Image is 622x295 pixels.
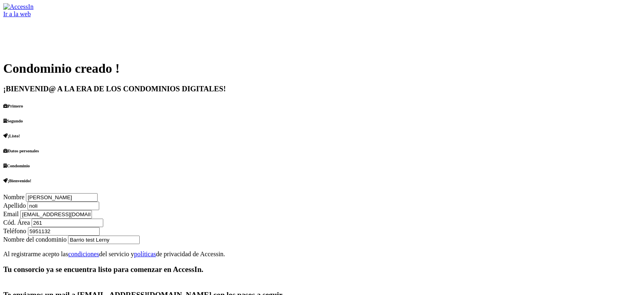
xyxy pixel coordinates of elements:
img: AccessIn [3,3,34,11]
a: políticas [134,251,156,257]
a: Ir a la web [3,11,31,17]
a: ¡Bienvenido! [3,178,31,183]
input: Ejemplo: La Arboleda [68,236,140,244]
a: Datos personales [3,148,39,153]
label: Nombre [3,194,24,200]
a: condiciones [68,251,99,257]
a: Condominio [3,163,30,168]
a: ¡Listo! [3,133,20,138]
label: Apellido [3,202,26,209]
label: Nombre del condominio [3,236,66,243]
h3: ¡BIENVENID@ A LA ERA DE LOS CONDOMINIOS DIGITALES! [3,84,619,93]
label: Teléfono [3,228,26,234]
p: Tu consorcio ya se encuentra listo para comenzar en AccessIn. [3,265,619,274]
a: Primero [3,103,23,108]
label: Email [3,211,19,217]
p: Al registrarme acepto las del servicio y de privacidad de Accessin. [3,251,619,258]
label: Cód. Área [3,219,30,226]
h1: Condominio creado ! [3,61,619,76]
a: Segundo [3,118,23,123]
